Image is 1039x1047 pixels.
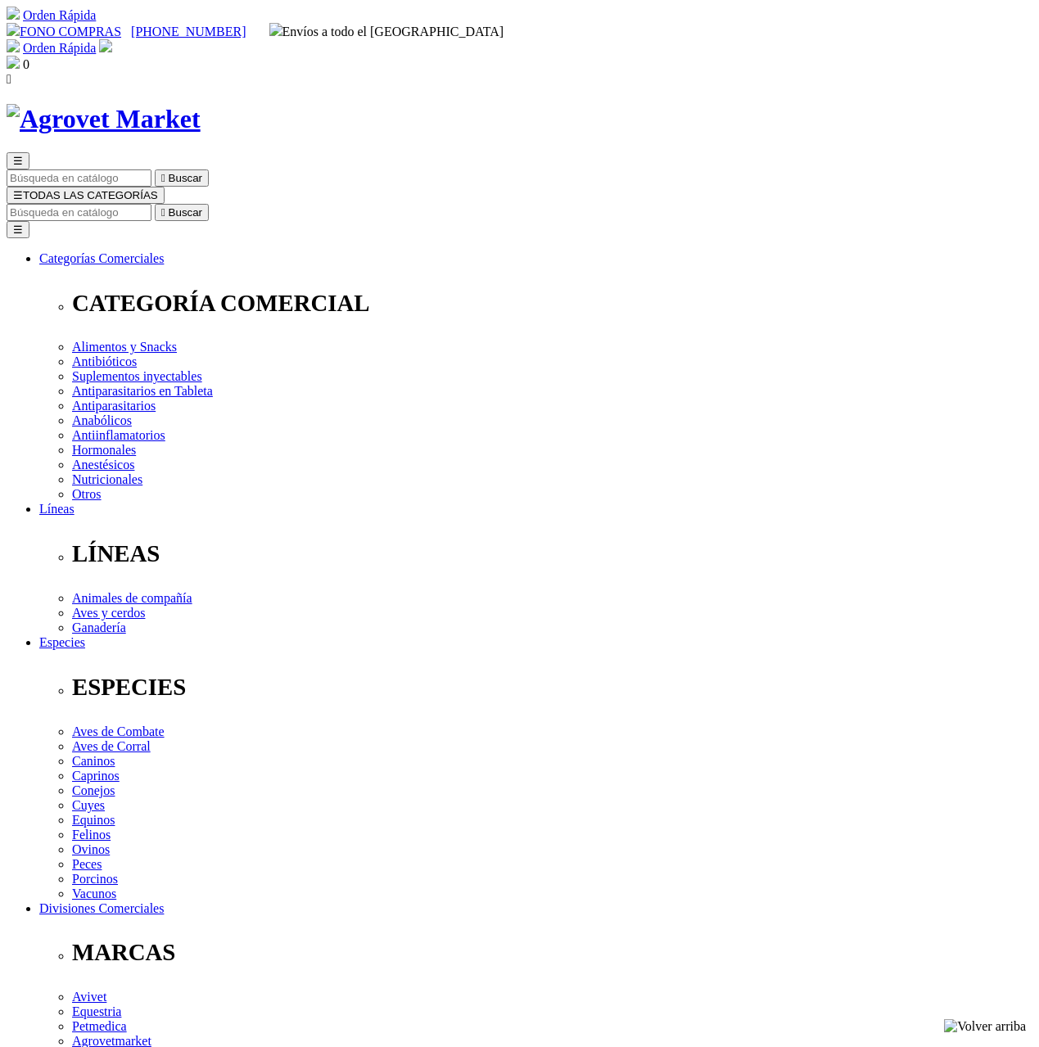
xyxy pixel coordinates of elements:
[39,251,164,265] a: Categorías Comerciales
[72,754,115,768] a: Caninos
[23,41,96,55] a: Orden Rápida
[269,23,282,36] img: delivery-truck.svg
[72,842,110,856] a: Ovinos
[7,152,29,169] button: ☰
[72,606,145,620] a: Aves y cerdos
[72,399,156,413] a: Antiparasitarios
[72,857,102,871] a: Peces
[155,204,209,221] button:  Buscar
[72,828,111,842] a: Felinos
[72,591,192,605] a: Animales de compañía
[155,169,209,187] button:  Buscar
[72,1019,127,1033] a: Petmedica
[72,540,1032,567] p: LÍNEAS
[131,25,246,38] a: [PHONE_NUMBER]
[7,7,20,20] img: shopping-cart.svg
[72,739,151,753] a: Aves de Corral
[72,674,1032,701] p: ESPECIES
[72,369,202,383] a: Suplementos inyectables
[72,939,1032,966] p: MARCAS
[7,25,121,38] a: FONO COMPRAS
[7,204,151,221] input: Buscar
[72,413,132,427] a: Anabólicos
[161,206,165,219] i: 
[169,206,202,219] span: Buscar
[72,872,118,886] a: Porcinos
[23,57,29,71] span: 0
[72,472,142,486] a: Nutricionales
[161,172,165,184] i: 
[72,1004,121,1018] a: Equestria
[7,72,11,86] i: 
[23,8,96,22] a: Orden Rápida
[72,340,177,354] a: Alimentos y Snacks
[7,23,20,36] img: phone.svg
[269,25,504,38] span: Envíos a todo el [GEOGRAPHIC_DATA]
[7,221,29,238] button: ☰
[7,169,151,187] input: Buscar
[944,1019,1026,1034] img: Volver arriba
[13,155,23,167] span: ☰
[72,458,134,472] a: Anestésicos
[72,428,165,442] a: Antiinflamatorios
[99,39,112,52] img: user.svg
[72,621,126,634] a: Ganadería
[72,783,115,797] a: Conejos
[99,41,112,55] a: Acceda a su cuenta de cliente
[72,487,102,501] a: Otros
[72,769,120,783] a: Caprinos
[39,635,85,649] a: Especies
[39,502,75,516] a: Líneas
[72,990,106,1004] a: Avivet
[39,901,164,915] a: Divisiones Comerciales
[72,887,116,900] a: Vacunos
[72,384,213,398] a: Antiparasitarios en Tableta
[7,104,201,134] img: Agrovet Market
[72,354,137,368] a: Antibióticos
[7,39,20,52] img: shopping-cart.svg
[7,187,165,204] button: ☰TODAS LAS CATEGORÍAS
[13,189,23,201] span: ☰
[72,798,105,812] a: Cuyes
[72,290,1032,317] p: CATEGORÍA COMERCIAL
[72,724,165,738] a: Aves de Combate
[72,443,136,457] a: Hormonales
[169,172,202,184] span: Buscar
[7,56,20,69] img: shopping-bag.svg
[72,813,115,827] a: Equinos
